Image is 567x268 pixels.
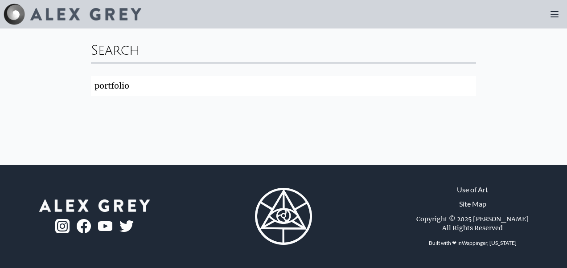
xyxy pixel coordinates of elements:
[457,184,488,195] a: Use of Art
[98,221,112,231] img: youtube-logo.png
[91,76,476,96] input: Search...
[416,215,529,223] div: Copyright © 2025 [PERSON_NAME]
[55,219,70,233] img: ig-logo.png
[462,240,517,246] a: Wappinger, [US_STATE]
[77,219,91,233] img: fb-logo.png
[119,220,134,232] img: twitter-logo.png
[91,36,476,62] div: Search
[442,223,503,232] div: All Rights Reserved
[425,236,520,250] div: Built with ❤ in
[459,199,486,209] a: Site Map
